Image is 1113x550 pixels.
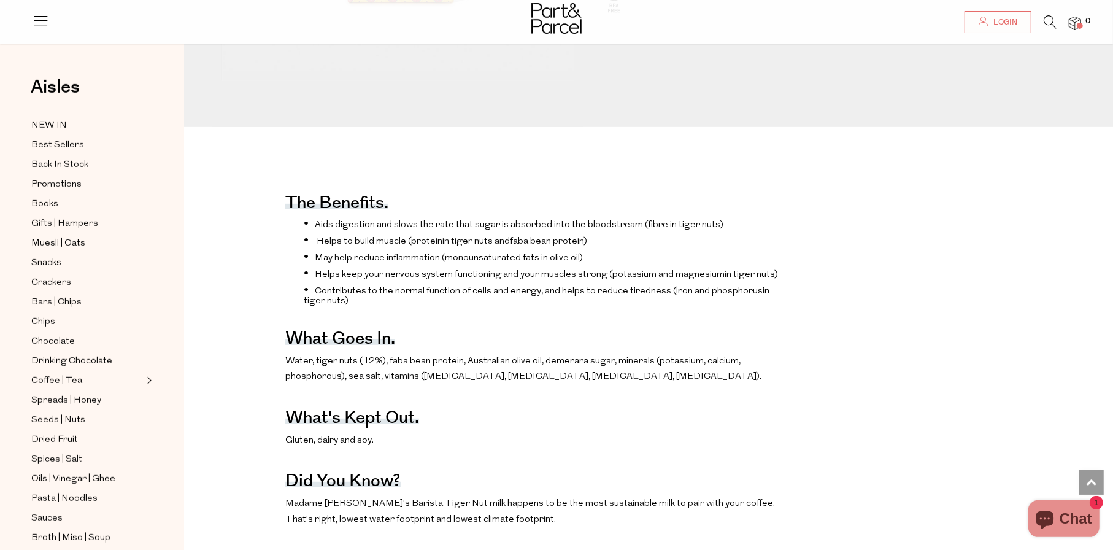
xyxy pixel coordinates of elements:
[31,452,82,467] span: Spices | Salt
[315,270,778,279] span: Helps keep your nervous system functioning and your muscles strong (potassium and magnesium )
[1069,17,1081,29] a: 0
[31,276,71,290] span: Crackers
[31,492,98,506] span: Pasta | Noodles
[285,201,388,209] h4: The benefits.
[31,197,58,212] span: Books
[31,196,143,212] a: Books
[31,412,143,428] a: Seeds | Nuts
[31,472,115,487] span: Oils | Vinegar | Ghee
[31,177,82,192] span: Promotions
[31,158,88,172] span: Back In Stock
[31,78,80,109] a: Aisles
[285,479,401,487] h4: Did you know?
[31,255,143,271] a: Snacks
[31,314,143,330] a: Chips
[31,374,82,389] span: Coffee | Tea
[144,373,152,388] button: Expand/Collapse Coffee | Tea
[31,334,143,349] a: Chocolate
[31,335,75,349] span: Chocolate
[31,217,98,231] span: Gifts | Hampers
[285,357,761,382] span: Water, tiger nuts (12%), faba bean protein, Australian olive oil, demerara sugar, minerals (potas...
[285,436,374,445] span: Gluten, dairy and soy.
[31,531,110,546] span: Broth | Miso | Soup
[315,220,723,230] span: Aids digestion and slows the rate that sugar is absorbed into the bloodstream (fibre in tiger nuts)
[31,275,143,290] a: Crackers
[31,137,143,153] a: Best Sellers
[31,315,55,330] span: Chips
[31,138,84,153] span: Best Sellers
[31,433,78,447] span: Dried Fruit
[315,254,583,263] span: May help reduce inflammation (monounsaturated fats in olive oil)
[304,287,769,306] span: Contributes to the normal function of cells and energy, and helps to reduce tiredness (iron and p...
[285,416,419,424] h4: What's kept out.
[31,354,112,369] span: Drinking Chocolate
[531,3,582,34] img: Part&Parcel
[31,216,143,231] a: Gifts | Hampers
[31,295,82,310] span: Bars | Chips
[31,295,143,310] a: Bars | Chips
[31,393,143,408] a: Spreads | Honey
[725,270,775,279] span: in tiger nuts
[1082,16,1093,27] span: 0
[31,511,143,526] a: Sauces
[31,236,143,251] a: Muesli | Oats
[31,393,101,408] span: Spreads | Honey
[285,336,395,345] h4: What goes in.
[31,373,143,389] a: Coffee | Tea
[965,11,1031,33] a: Login
[31,491,143,506] a: Pasta | Noodles
[31,354,143,369] a: Drinking Chocolate
[304,234,782,247] li: Helps to build muscle (protein )
[31,118,67,133] span: NEW IN
[31,413,85,428] span: Seeds | Nuts
[31,177,143,192] a: Promotions
[510,237,584,246] span: faba bean protein
[31,118,143,133] a: NEW IN
[1025,500,1103,540] inbox-online-store-chat: Shopify online store chat
[990,17,1017,28] span: Login
[31,432,143,447] a: Dried Fruit
[31,511,63,526] span: Sauces
[304,287,769,306] span: in tiger nuts
[31,256,61,271] span: Snacks
[31,236,85,251] span: Muesli | Oats
[31,471,143,487] a: Oils | Vinegar | Ghee
[31,74,80,101] span: Aisles
[31,157,143,172] a: Back In Stock
[31,530,143,546] a: Broth | Miso | Soup
[285,499,775,524] span: Madame [PERSON_NAME]'s Barista Tiger Nut milk happens to be the most sustainable milk to pair wit...
[31,452,143,467] a: Spices | Salt
[442,237,584,246] span: in tiger nuts and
